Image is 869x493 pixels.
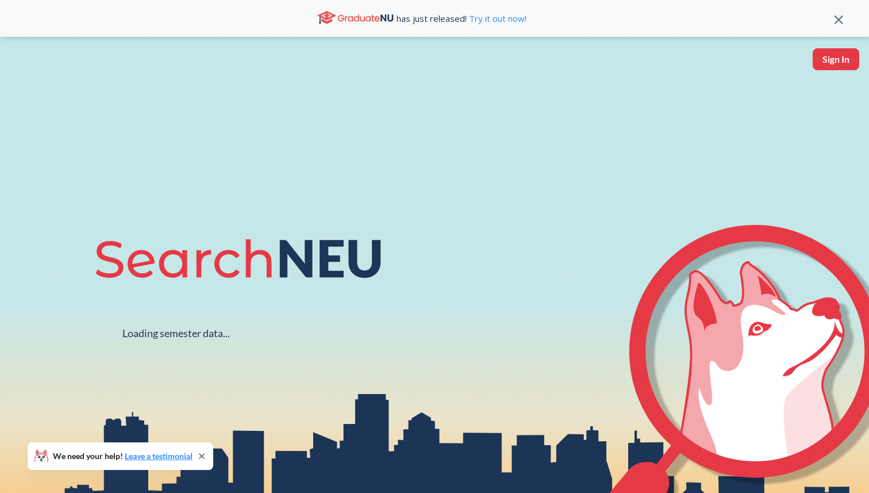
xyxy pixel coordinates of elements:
[122,327,230,340] div: Loading semester data...
[125,451,193,461] a: Leave a testimonial
[467,13,526,24] a: Try it out now!
[397,12,526,25] span: has just released!
[53,452,193,460] span: We need your help!
[813,48,859,70] button: Sign In
[11,48,39,83] img: sandbox logo
[11,48,39,87] a: sandbox logo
